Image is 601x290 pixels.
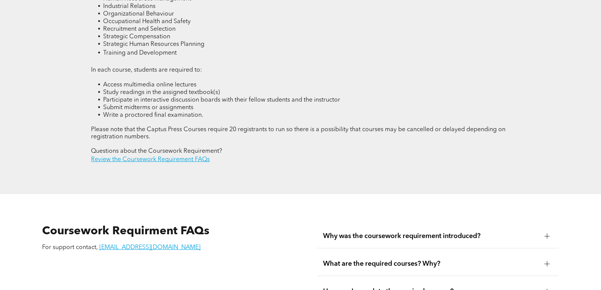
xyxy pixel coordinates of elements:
[103,3,155,9] span: Industrial Relations
[103,41,204,47] span: Strategic Human Resources Planning
[42,226,209,237] span: Coursework Requirment FAQs
[323,260,538,268] span: What are the required courses? Why?
[103,82,196,88] span: Access multimedia online lectures
[103,19,191,25] span: Occupational Health and Safety
[103,34,170,40] span: Strategic Compensation
[323,232,538,240] span: Why was the coursework requirement introduced?
[103,97,340,103] span: Participate in interactive discussion boards with their fellow students and the instructor
[91,67,202,73] span: In each course, students are required to:
[103,11,174,17] span: Organizational Behaviour
[91,157,210,163] a: Review the Coursework Requirement FAQs
[91,127,505,140] span: Please note that the Captus Press Courses require 20 registrants to run so there is a possibility...
[99,245,201,251] a: [EMAIL_ADDRESS][DOMAIN_NAME]
[103,105,193,111] span: Submit midterms or assignments
[103,26,176,32] span: Recruitment and Selection
[91,148,222,154] span: Questions about the Coursework Requirement?
[103,50,177,56] span: Training and Development
[103,89,220,96] span: Study readings in the assigned textbook(s)
[103,112,203,118] span: Write a proctored final examination.
[42,245,98,251] span: For support contact,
